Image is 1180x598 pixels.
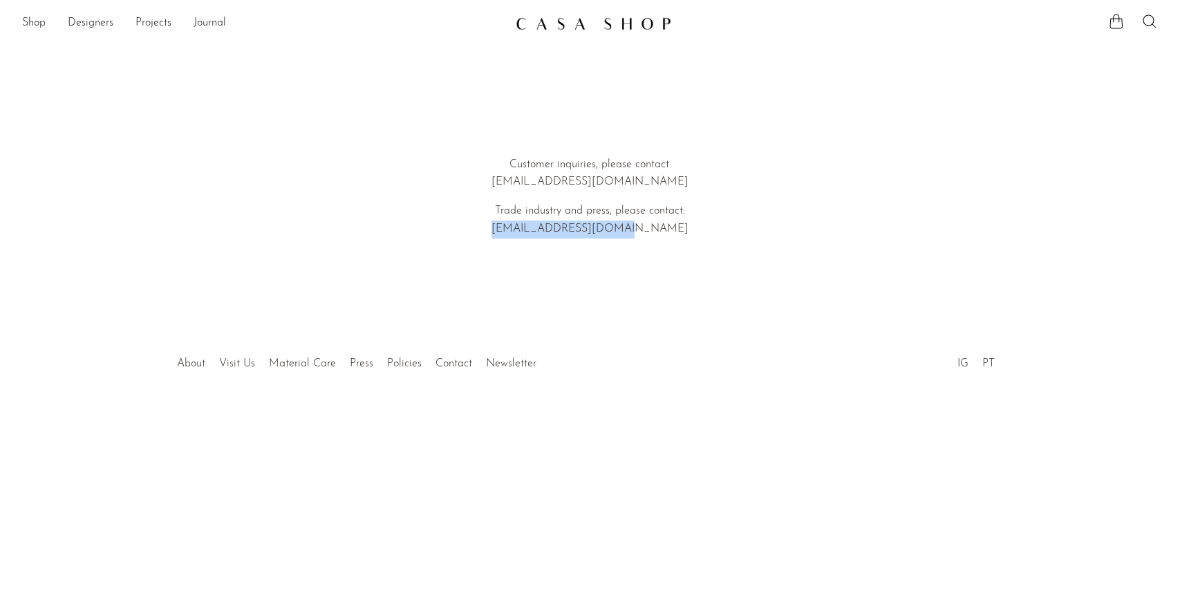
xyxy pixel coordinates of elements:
[135,15,171,32] a: Projects
[22,12,505,35] nav: Desktop navigation
[22,12,505,35] ul: NEW HEADER MENU
[22,15,46,32] a: Shop
[393,203,788,238] p: Trade industry and press, please contact: [EMAIL_ADDRESS][DOMAIN_NAME]
[170,347,543,373] ul: Quick links
[982,358,995,369] a: PT
[393,156,788,191] p: Customer inquiries, please contact: [EMAIL_ADDRESS][DOMAIN_NAME]
[269,358,336,369] a: Material Care
[350,358,373,369] a: Press
[436,358,472,369] a: Contact
[194,15,226,32] a: Journal
[68,15,113,32] a: Designers
[387,358,422,369] a: Policies
[950,347,1002,373] ul: Social Medias
[177,358,205,369] a: About
[957,358,968,369] a: IG
[219,358,255,369] a: Visit Us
